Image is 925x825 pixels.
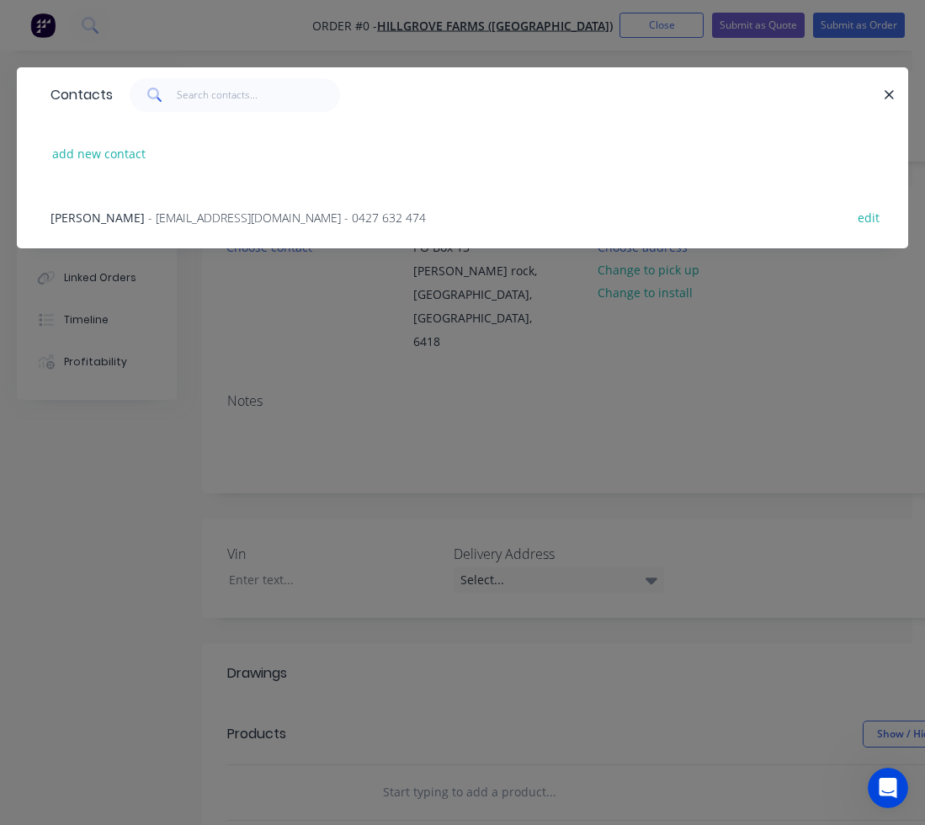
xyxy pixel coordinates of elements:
[848,205,888,228] button: edit
[177,78,341,112] input: Search contacts...
[148,210,426,226] span: - [EMAIL_ADDRESS][DOMAIN_NAME] - 0427 632 474
[42,68,113,122] div: Contacts
[868,768,908,808] iframe: Intercom live chat
[44,142,155,165] button: add new contact
[51,210,145,226] span: [PERSON_NAME]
